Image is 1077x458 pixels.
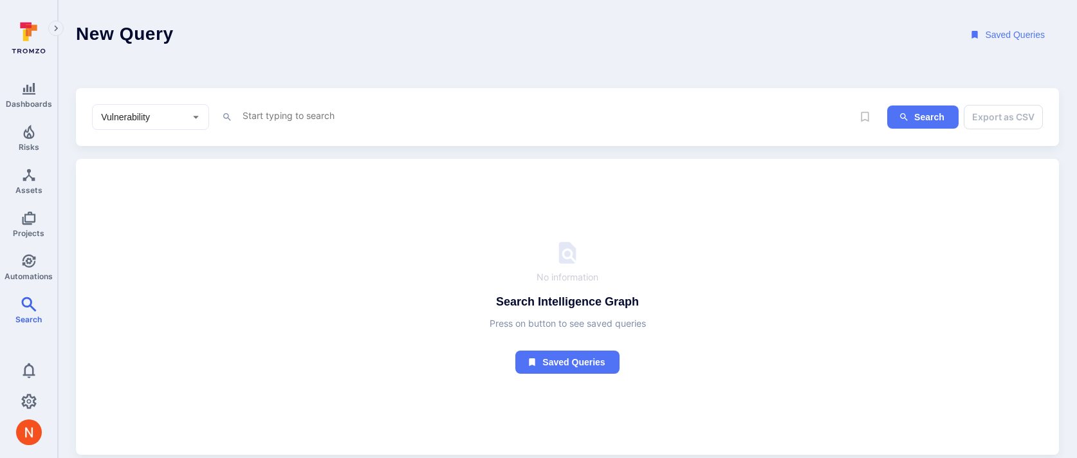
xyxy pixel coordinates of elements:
[5,271,53,281] span: Automations
[13,228,44,238] span: Projects
[15,185,42,195] span: Assets
[964,105,1043,129] button: Export as CSV
[241,107,852,124] textarea: Intelligence Graph search area
[6,99,52,109] span: Dashboards
[188,109,204,125] button: Open
[19,142,39,152] span: Risks
[537,271,598,284] span: No information
[515,330,619,374] a: Saved queries
[515,351,619,374] button: Saved queries
[853,105,877,129] span: Save query
[98,111,183,124] input: Select basic entity
[16,419,42,445] img: ACg8ocIprwjrgDQnDsNSk9Ghn5p5-B8DpAKWoJ5Gi9syOE4K59tr4Q=s96-c
[16,419,42,445] div: Neeren Patki
[490,317,646,330] span: Press on button to see saved queries
[48,21,64,36] button: Expand navigation menu
[76,23,174,47] h1: New Query
[496,294,639,309] h4: Search Intelligence Graph
[958,23,1059,47] button: Saved Queries
[887,105,959,129] button: ig-search
[51,23,60,34] i: Expand navigation menu
[15,315,42,324] span: Search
